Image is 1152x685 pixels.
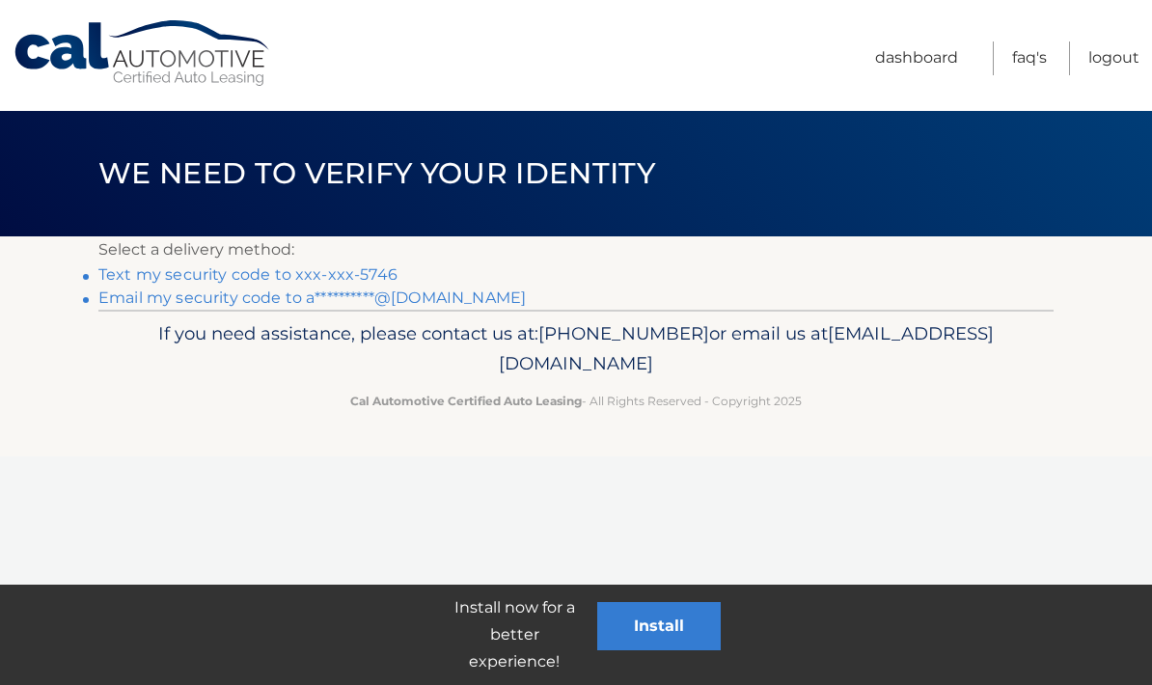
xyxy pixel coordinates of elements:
a: Dashboard [875,41,958,75]
p: Select a delivery method: [98,236,1054,263]
a: FAQ's [1012,41,1047,75]
strong: Cal Automotive Certified Auto Leasing [350,394,582,408]
span: [PHONE_NUMBER] [538,322,709,344]
a: Logout [1088,41,1139,75]
p: - All Rights Reserved - Copyright 2025 [111,391,1041,411]
a: Email my security code to a**********@[DOMAIN_NAME] [98,288,526,307]
a: Cal Automotive [13,19,273,88]
button: Install [597,602,721,650]
a: Text my security code to xxx-xxx-5746 [98,265,398,284]
p: If you need assistance, please contact us at: or email us at [111,318,1041,380]
p: Install now for a better experience! [431,594,597,675]
span: We need to verify your identity [98,155,655,191]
